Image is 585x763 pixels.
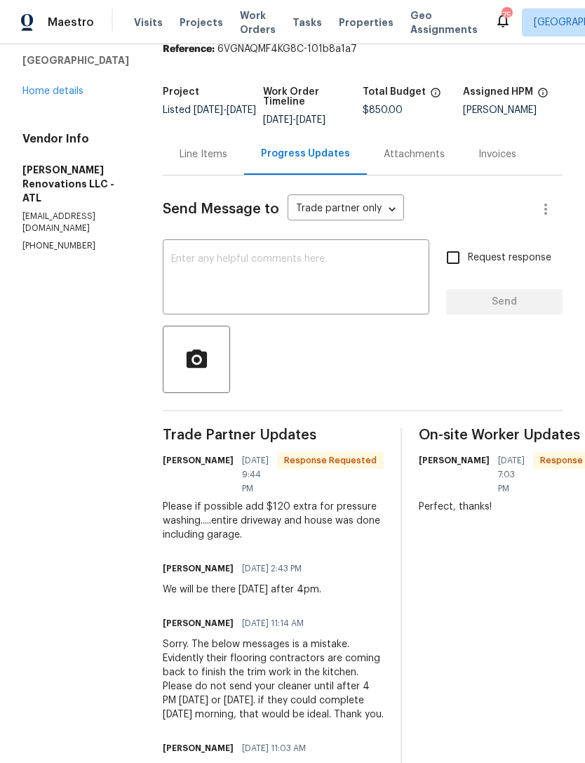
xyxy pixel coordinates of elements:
span: [DATE] 2:43 PM [242,562,302,576]
span: Response Requested [278,453,382,467]
span: [DATE] 11:14 AM [242,616,304,630]
span: The total cost of line items that have been proposed by Opendoor. This sum includes line items th... [430,87,441,105]
span: Listed [163,105,256,115]
h6: [PERSON_NAME] [163,616,234,630]
span: [DATE] [194,105,223,115]
div: We will be there [DATE] after 4pm. [163,583,321,597]
span: - [263,115,325,125]
h4: Vendor Info [22,132,129,146]
h5: [GEOGRAPHIC_DATA] [22,53,129,67]
div: Sorry. The below messages is a mistake. Evidently their flooring contractors are coming back to f... [163,637,384,722]
b: Reference: [163,44,215,54]
h5: Work Order Timeline [263,87,363,107]
div: [PERSON_NAME] [463,105,563,115]
span: Send Message to [163,202,279,216]
span: Work Orders [240,8,276,37]
span: [DATE] 9:44 PM [242,453,269,496]
h6: [PERSON_NAME] [163,562,234,576]
span: Request response [468,251,551,265]
span: Visits [134,15,163,29]
a: Home details [22,86,83,96]
span: Trade Partner Updates [163,428,384,442]
h5: Project [163,87,199,97]
span: Maestro [48,15,94,29]
div: Invoices [478,147,516,161]
span: $850.00 [363,105,403,115]
h6: [PERSON_NAME] [163,453,234,467]
div: 6VGNAQMF4KG8C-101b8a1a7 [163,42,563,56]
h5: Total Budget [363,87,426,97]
span: Tasks [292,18,322,27]
h5: Assigned HPM [463,87,533,97]
h6: [PERSON_NAME] [163,741,234,755]
div: Attachments [384,147,445,161]
span: Projects [180,15,223,29]
span: [DATE] 11:03 AM [242,741,306,755]
div: Progress Updates [261,147,350,161]
span: [DATE] [227,105,256,115]
span: Geo Assignments [410,8,478,37]
div: Line Items [180,147,227,161]
h5: [PERSON_NAME] Renovations LLC - ATL [22,163,129,205]
div: Please if possible add $120 extra for pressure washing.....entire driveway and house was done inc... [163,500,384,542]
span: The hpm assigned to this work order. [537,87,549,105]
span: [DATE] 7:03 PM [498,453,525,496]
span: [DATE] [296,115,325,125]
p: [EMAIL_ADDRESS][DOMAIN_NAME] [22,211,129,234]
span: [DATE] [263,115,292,125]
p: [PHONE_NUMBER] [22,240,129,252]
h6: [PERSON_NAME] [419,453,490,467]
span: Properties [339,15,394,29]
span: - [194,105,256,115]
div: Trade partner only [288,198,404,221]
div: 75 [502,8,511,22]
